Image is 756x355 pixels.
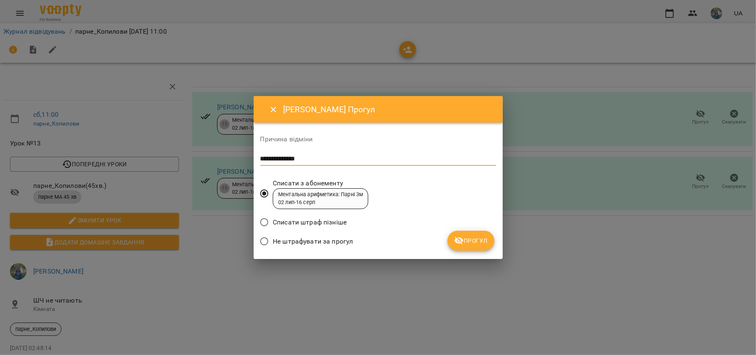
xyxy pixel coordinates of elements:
[454,236,488,246] span: Прогул
[273,217,347,227] span: Списати штраф пізніше
[273,178,368,188] span: Списати з абонементу
[283,103,492,116] h6: [PERSON_NAME] Прогул
[278,191,363,206] div: Ментальна арифметика: Парні 3м 02 лип - 16 серп
[264,100,284,120] button: Close
[273,237,353,247] span: Не штрафувати за прогул
[448,231,494,251] button: Прогул
[260,136,496,143] label: Причина відміни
